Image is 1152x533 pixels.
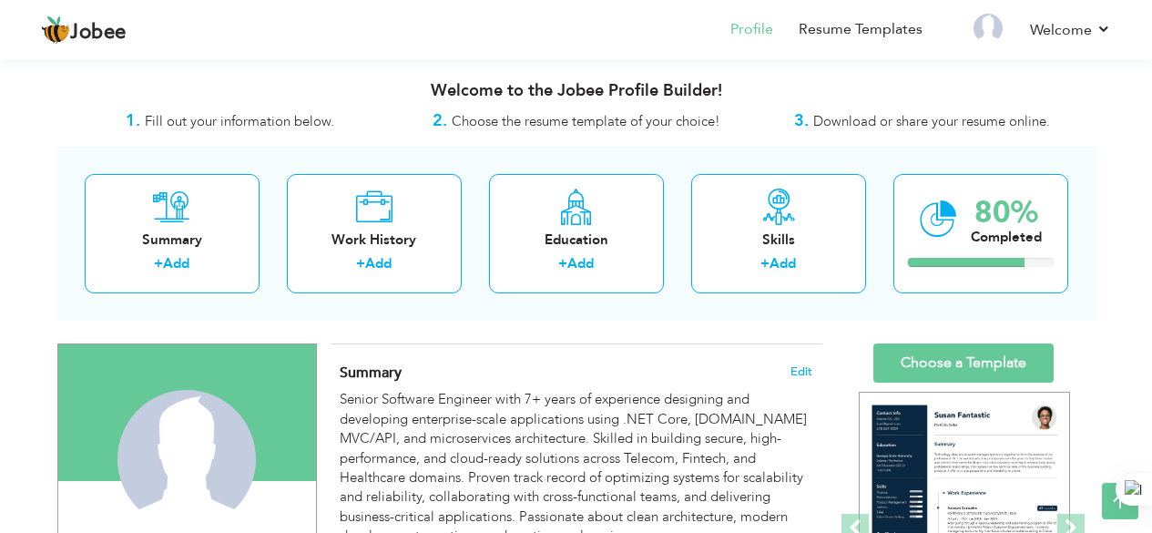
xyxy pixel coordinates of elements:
label: + [154,254,163,273]
a: Add [365,254,392,272]
label: + [760,254,770,273]
span: Choose the resume template of your choice! [452,112,720,130]
label: + [558,254,567,273]
span: Download or share your resume online. [813,112,1050,130]
div: Summary [99,231,245,250]
img: jobee.io [41,15,70,45]
a: Add [770,254,796,272]
a: Add [163,254,189,272]
h4: Adding a summary is a quick and easy way to highlight your experience and interests. [340,364,811,382]
a: Jobee [41,15,127,45]
h3: Welcome to the Jobee Profile Builder! [57,82,1096,100]
span: Summary [340,363,402,383]
img: Profile Img [974,14,1003,43]
strong: 3. [794,109,809,132]
span: Jobee [70,23,127,43]
img: Ahmad Ali Chishti [117,390,256,528]
a: Profile [730,19,773,40]
span: Edit [790,365,812,378]
label: + [356,254,365,273]
a: Choose a Template [873,343,1054,383]
strong: 2. [433,109,447,132]
div: Skills [706,231,851,250]
div: Education [504,231,649,250]
a: Resume Templates [799,19,923,40]
a: Add [567,254,594,272]
span: Fill out your information below. [145,112,334,130]
div: Work History [301,231,447,250]
div: Completed [971,228,1042,247]
div: 80% [971,198,1042,228]
a: Welcome [1030,19,1111,41]
strong: 1. [126,109,140,132]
